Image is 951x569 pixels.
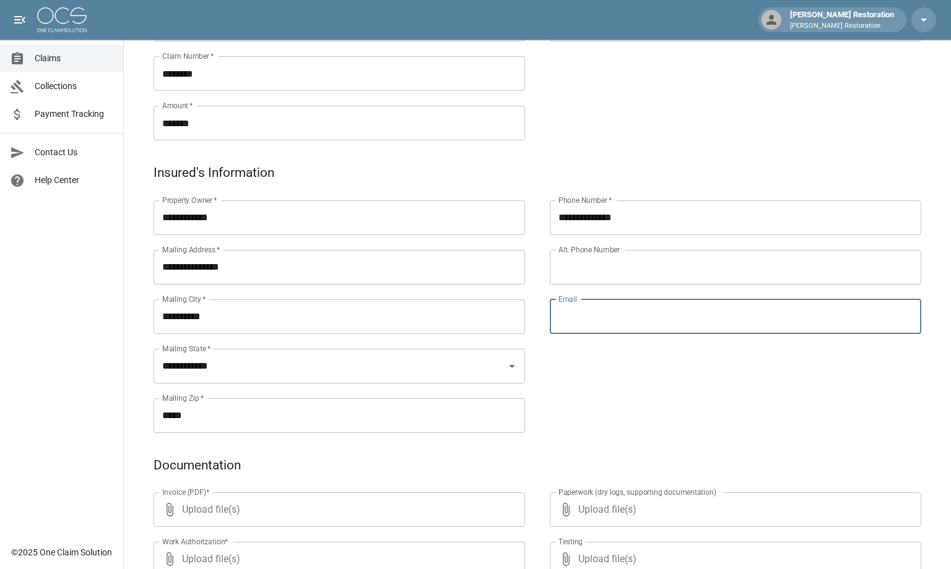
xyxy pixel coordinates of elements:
[162,100,193,111] label: Amount
[558,195,612,205] label: Phone Number
[35,80,113,93] span: Collections
[785,9,899,31] div: [PERSON_NAME] Restoration
[11,546,112,558] div: © 2025 One Claim Solution
[578,492,888,527] span: Upload file(s)
[162,51,214,61] label: Claim Number
[558,536,583,547] label: Testing
[558,487,716,497] label: Paperwork (dry logs, supporting documentation)
[162,244,220,255] label: Mailing Address
[162,343,211,354] label: Mailing State
[558,244,620,255] label: Alt. Phone Number
[7,7,32,32] button: open drawer
[558,294,577,304] label: Email
[162,536,228,547] label: Work Authorization*
[790,21,894,32] p: [PERSON_NAME] Restoration
[162,393,204,403] label: Mailing Zip
[162,487,210,497] label: Invoice (PDF)*
[35,52,113,65] span: Claims
[35,108,113,121] span: Payment Tracking
[182,492,492,527] span: Upload file(s)
[35,146,113,159] span: Contact Us
[37,7,87,32] img: ocs-logo-white-transparent.png
[162,195,217,205] label: Property Owner
[503,357,521,375] button: Open
[162,294,206,304] label: Mailing City
[35,174,113,187] span: Help Center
